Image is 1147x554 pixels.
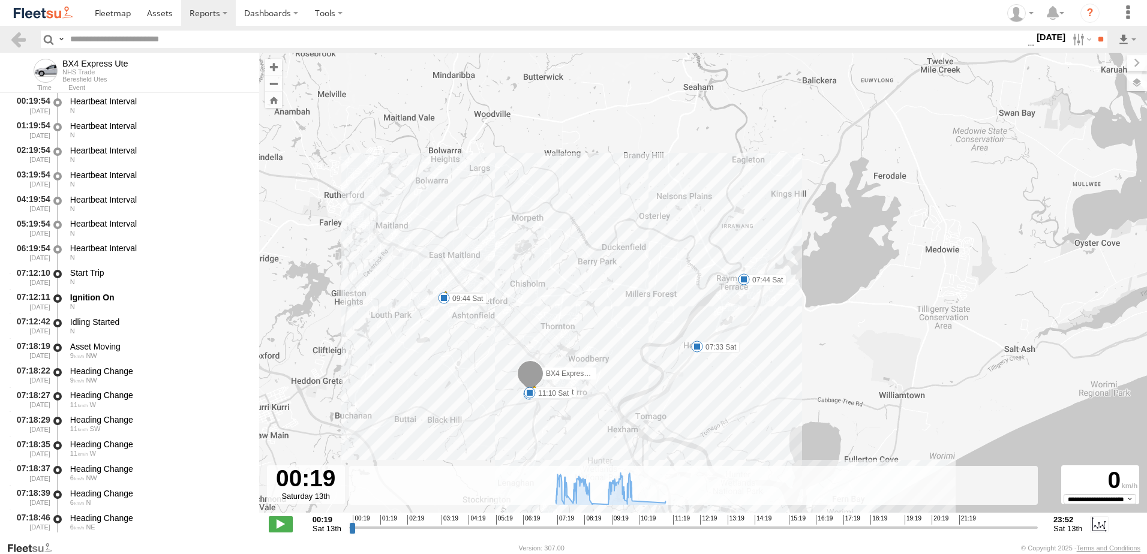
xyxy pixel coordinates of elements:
[10,511,52,533] div: 07:18:46 [DATE]
[70,450,88,457] span: 11
[380,515,397,525] span: 01:19
[789,515,806,525] span: 15:19
[269,516,293,532] label: Play/Stop
[1034,31,1068,44] label: [DATE]
[442,515,458,525] span: 03:19
[70,278,75,285] span: Heading: 359
[70,121,248,131] div: Heartbeat Interval
[70,414,248,425] div: Heading Change
[10,85,52,91] div: Time
[1053,515,1082,524] strong: 23:52
[10,119,52,141] div: 01:19:54 [DATE]
[10,315,52,337] div: 07:12:42 [DATE]
[1003,4,1038,22] div: Kelley Adamson
[546,369,600,378] span: BX4 Express Ute
[10,413,52,435] div: 07:18:29 [DATE]
[7,542,62,554] a: Visit our Website
[56,31,66,48] label: Search Query
[10,437,52,459] div: 07:18:35 [DATE]
[62,68,128,76] div: NHS Trade
[10,339,52,362] div: 07:18:19 [DATE]
[612,515,629,525] span: 09:19
[959,515,976,525] span: 21:19
[70,194,248,205] div: Heartbeat Interval
[10,290,52,312] div: 07:12:11 [DATE]
[70,439,248,450] div: Heading Change
[70,341,248,352] div: Asset Moving
[86,474,97,481] span: Heading: 320
[10,168,52,190] div: 03:19:54 [DATE]
[905,515,921,525] span: 19:19
[10,94,52,116] div: 00:19:54 [DATE]
[10,462,52,484] div: 07:18:37 [DATE]
[70,230,75,237] span: Heading: 343
[70,377,85,384] span: 9
[313,524,341,533] span: Sat 13th Sep 2025
[1117,31,1137,48] label: Export results as...
[70,513,248,523] div: Heading Change
[407,515,424,525] span: 02:19
[469,515,485,525] span: 04:19
[62,59,128,68] div: BX4 Express Ute - View Asset History
[265,92,282,108] button: Zoom Home
[70,267,248,278] div: Start Trip
[70,107,75,114] span: Heading: 343
[816,515,833,525] span: 16:19
[1080,4,1100,23] i: ?
[70,523,85,531] span: 6
[86,499,91,506] span: Heading: 354
[313,515,341,524] strong: 00:19
[70,243,248,254] div: Heartbeat Interval
[10,364,52,386] div: 07:18:22 [DATE]
[728,515,744,525] span: 13:19
[444,293,487,304] label: 09:44 Sat
[10,389,52,411] div: 07:18:27 [DATE]
[519,544,565,552] div: Version: 307.00
[70,131,75,138] span: Heading: 343
[12,5,74,21] img: fleetsu-logo-horizontal.svg
[1021,544,1140,552] div: © Copyright 2025 -
[755,515,771,525] span: 14:19
[90,401,96,408] span: Heading: 269
[70,463,248,474] div: Heading Change
[70,488,248,499] div: Heading Change
[446,292,488,303] label: 09:47 Sat
[10,486,52,508] div: 07:18:39 [DATE]
[10,192,52,215] div: 04:19:54 [DATE]
[639,515,656,525] span: 10:19
[10,217,52,239] div: 05:19:54 [DATE]
[353,515,370,525] span: 00:19
[870,515,887,525] span: 18:19
[70,390,248,401] div: Heading Change
[70,401,88,408] span: 11
[70,317,248,327] div: Idling Started
[1063,467,1137,494] div: 0
[70,366,248,377] div: Heading Change
[265,75,282,92] button: Zoom out
[535,387,577,398] label: 09:56 Sat
[265,59,282,75] button: Zoom in
[70,170,248,180] div: Heartbeat Interval
[70,474,85,481] span: 6
[86,377,97,384] span: Heading: 302
[70,218,248,229] div: Heartbeat Interval
[557,515,574,525] span: 07:19
[932,515,948,525] span: 20:19
[584,515,601,525] span: 08:19
[70,96,248,107] div: Heartbeat Interval
[70,292,248,303] div: Ignition On
[86,352,97,359] span: Heading: 334
[70,425,88,432] span: 11
[10,143,52,165] div: 02:19:54 [DATE]
[70,205,75,212] span: Heading: 343
[62,76,128,83] div: Beresfield Utes
[70,499,85,506] span: 6
[1077,544,1140,552] a: Terms and Conditions
[744,275,786,285] label: 07:44 Sat
[70,254,75,261] span: Heading: 343
[90,425,101,432] span: Heading: 239
[843,515,860,525] span: 17:19
[1068,31,1094,48] label: Search Filter Options
[70,303,75,310] span: Heading: 359
[70,145,248,156] div: Heartbeat Interval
